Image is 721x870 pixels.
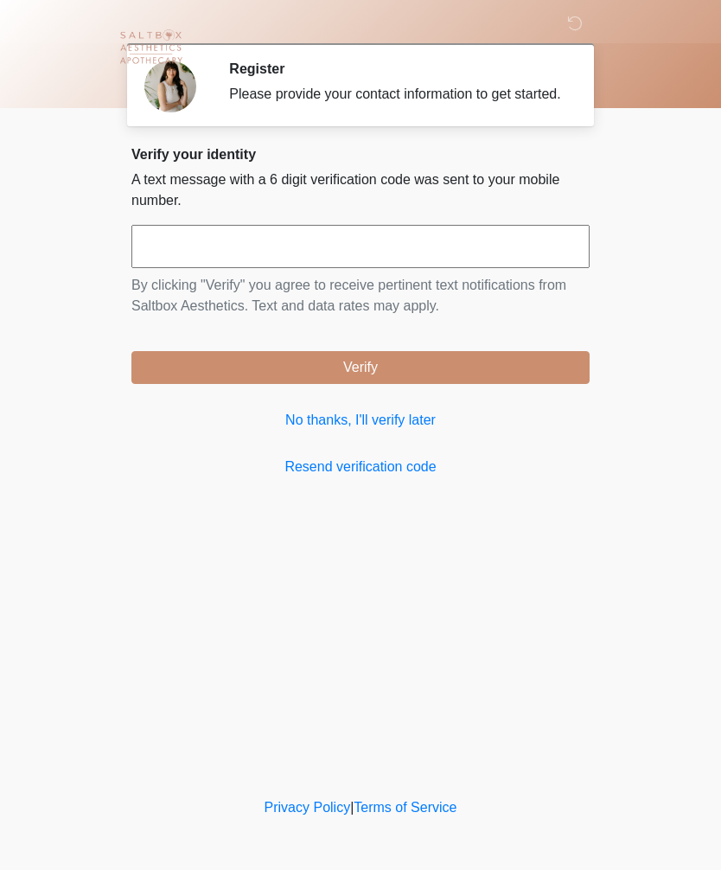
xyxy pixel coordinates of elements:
[131,457,590,477] a: Resend verification code
[131,351,590,384] button: Verify
[114,13,188,86] img: Saltbox Aesthetics Logo
[354,800,456,815] a: Terms of Service
[350,800,354,815] a: |
[265,800,351,815] a: Privacy Policy
[131,146,590,163] h2: Verify your identity
[131,410,590,431] a: No thanks, I'll verify later
[131,170,590,211] p: A text message with a 6 digit verification code was sent to your mobile number.
[131,275,590,317] p: By clicking "Verify" you agree to receive pertinent text notifications from Saltbox Aesthetics. T...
